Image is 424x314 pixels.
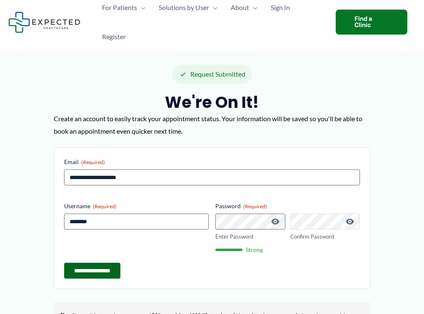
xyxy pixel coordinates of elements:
[215,233,285,241] label: Enter Password
[336,10,407,35] a: Find a Clinic
[81,159,105,165] span: (Required)
[8,12,80,33] img: Expected Healthcare Logo - side, dark font, small
[54,112,370,137] p: Create an account to easily track your appointment status. Your information will be saved so you'...
[54,92,370,112] h2: We're on it!
[102,22,126,51] span: Register
[215,247,360,253] div: Strong
[290,233,360,241] label: Confirm Password
[95,22,132,51] a: Register
[215,202,267,210] legend: Password
[243,203,267,209] span: (Required)
[93,203,117,209] span: (Required)
[172,65,252,84] div: Request Submitted
[270,217,280,227] button: Show Password
[64,202,209,210] label: Username
[345,217,355,227] button: Show Password
[64,158,360,166] label: Email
